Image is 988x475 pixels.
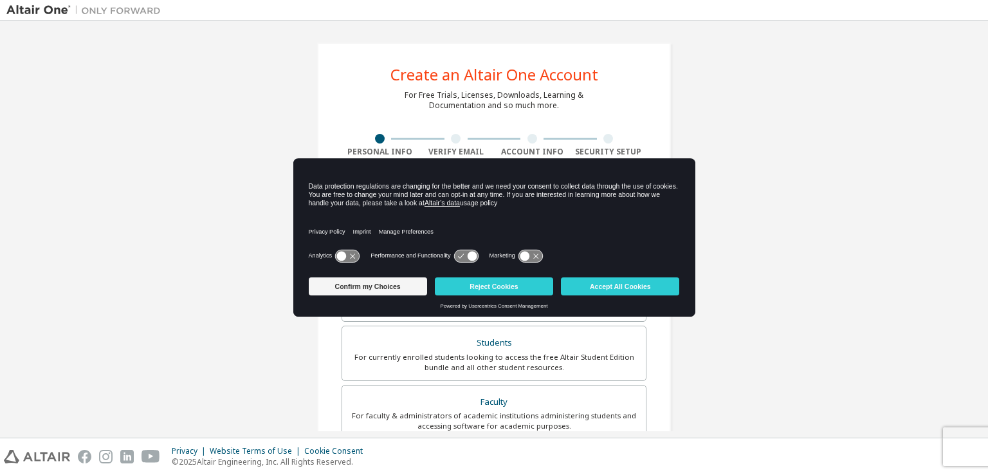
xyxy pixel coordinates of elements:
[4,450,70,463] img: altair_logo.svg
[172,456,370,467] p: © 2025 Altair Engineering, Inc. All Rights Reserved.
[390,67,598,82] div: Create an Altair One Account
[120,450,134,463] img: linkedin.svg
[571,147,647,157] div: Security Setup
[172,446,210,456] div: Privacy
[99,450,113,463] img: instagram.svg
[342,147,418,157] div: Personal Info
[350,334,638,352] div: Students
[494,147,571,157] div: Account Info
[142,450,160,463] img: youtube.svg
[405,90,583,111] div: For Free Trials, Licenses, Downloads, Learning & Documentation and so much more.
[6,4,167,17] img: Altair One
[418,147,495,157] div: Verify Email
[210,446,304,456] div: Website Terms of Use
[350,352,638,373] div: For currently enrolled students looking to access the free Altair Student Edition bundle and all ...
[78,450,91,463] img: facebook.svg
[350,393,638,411] div: Faculty
[304,446,370,456] div: Cookie Consent
[350,411,638,431] div: For faculty & administrators of academic institutions administering students and accessing softwa...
